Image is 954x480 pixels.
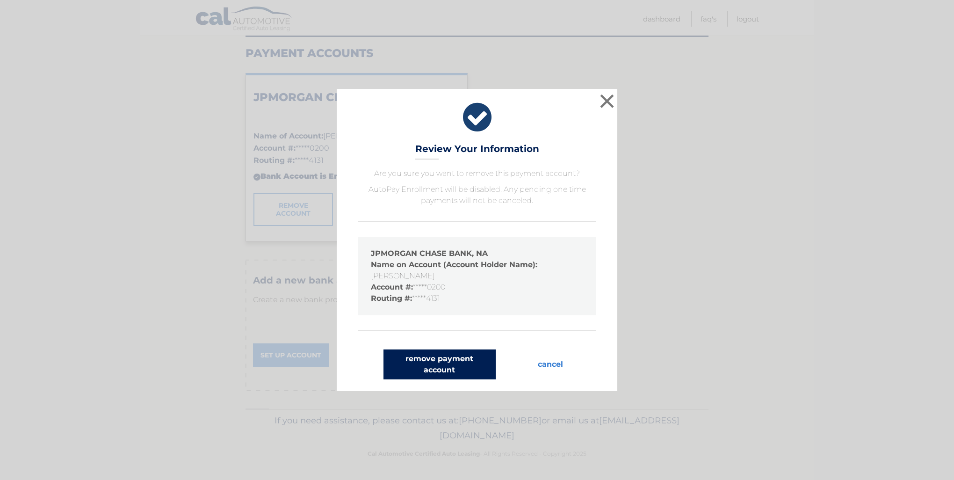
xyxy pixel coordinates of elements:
strong: JPMORGAN CHASE BANK, NA [371,249,488,258]
p: AutoPay Enrollment will be disabled. Any pending one time payments will not be canceled. [358,184,596,206]
strong: Account #: [371,283,413,291]
li: [PERSON_NAME] [371,259,583,282]
button: cancel [530,349,571,379]
button: × [598,92,616,110]
p: Are you sure you want to remove this payment account? [358,168,596,179]
button: remove payment account [383,349,496,379]
h3: Review Your Information [415,143,539,160]
strong: Name on Account (Account Holder Name): [371,260,537,269]
strong: Routing #: [371,294,412,303]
